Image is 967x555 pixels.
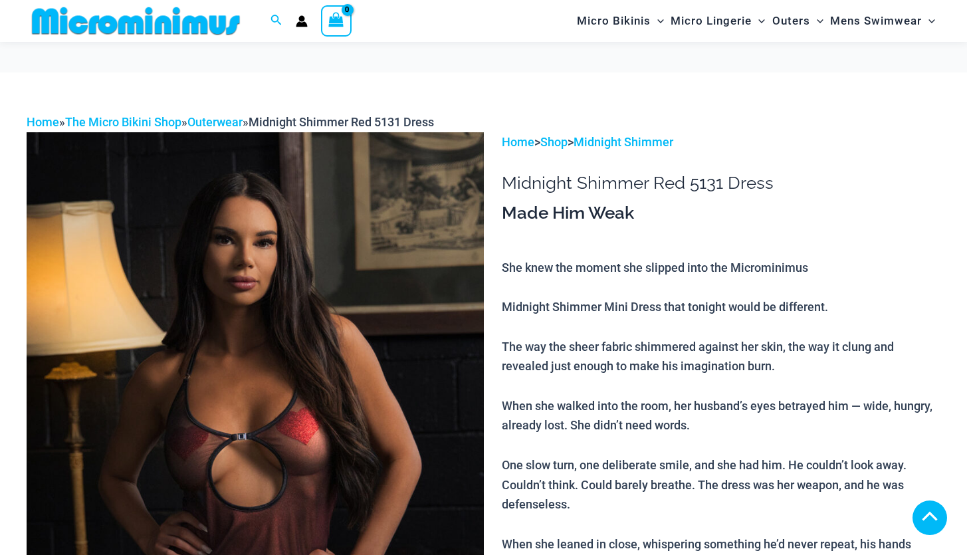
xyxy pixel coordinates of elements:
a: OutersMenu ToggleMenu Toggle [769,4,827,38]
span: » » » [27,115,434,129]
a: Mens SwimwearMenu ToggleMenu Toggle [827,4,938,38]
img: MM SHOP LOGO FLAT [27,6,245,36]
span: Menu Toggle [752,4,765,38]
a: Micro BikinisMenu ToggleMenu Toggle [574,4,667,38]
a: Midnight Shimmer [574,135,673,149]
a: Home [502,135,534,149]
span: Micro Bikinis [577,4,651,38]
a: View Shopping Cart, empty [321,5,352,36]
a: Account icon link [296,15,308,27]
h3: Made Him Weak [502,202,940,225]
span: Midnight Shimmer Red 5131 Dress [249,115,434,129]
h1: Midnight Shimmer Red 5131 Dress [502,173,940,193]
span: Micro Lingerie [671,4,752,38]
a: Outerwear [187,115,243,129]
a: The Micro Bikini Shop [65,115,181,129]
a: Search icon link [270,13,282,29]
a: Home [27,115,59,129]
a: Shop [540,135,568,149]
span: Mens Swimwear [830,4,922,38]
span: Outers [772,4,810,38]
span: Menu Toggle [810,4,823,38]
a: Micro LingerieMenu ToggleMenu Toggle [667,4,768,38]
p: > > [502,132,940,152]
span: Menu Toggle [922,4,935,38]
span: Menu Toggle [651,4,664,38]
nav: Site Navigation [572,2,940,40]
